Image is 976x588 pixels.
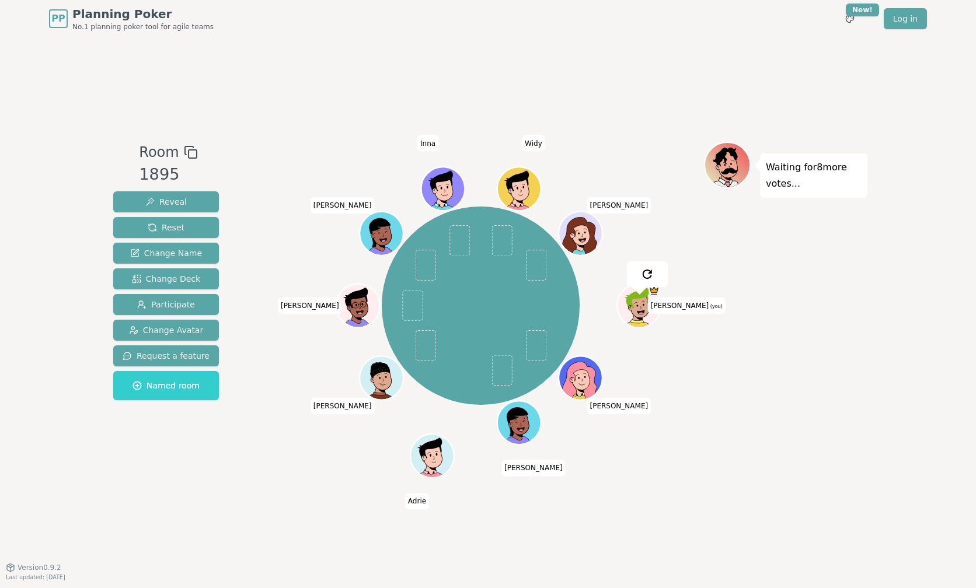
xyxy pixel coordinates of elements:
[648,297,726,314] span: Click to change your name
[405,493,429,509] span: Click to change your name
[6,574,65,580] span: Last updated: [DATE]
[129,324,204,336] span: Change Avatar
[618,285,659,326] button: Click to change your avatar
[311,197,375,213] span: Click to change your name
[132,273,200,285] span: Change Deck
[113,243,219,264] button: Change Name
[137,299,195,310] span: Participate
[130,247,202,259] span: Change Name
[113,191,219,212] button: Reveal
[311,398,375,414] span: Click to change your name
[709,304,723,309] span: (you)
[49,6,214,32] a: PPPlanning PokerNo.1 planning poker tool for agile teams
[139,163,197,187] div: 1895
[501,460,566,476] span: Click to change your name
[51,12,65,26] span: PP
[139,142,179,163] span: Room
[113,320,219,341] button: Change Avatar
[72,22,214,32] span: No.1 planning poker tool for agile teams
[113,371,219,400] button: Named room
[649,285,660,296] span: Daniel is the host
[278,297,342,314] span: Click to change your name
[417,135,438,151] span: Click to change your name
[72,6,214,22] span: Planning Poker
[113,268,219,289] button: Change Deck
[133,380,200,391] span: Named room
[846,3,879,16] div: New!
[113,345,219,366] button: Request a feature
[123,350,210,362] span: Request a feature
[640,267,654,281] img: reset
[6,563,61,572] button: Version0.9.2
[587,398,651,414] span: Click to change your name
[148,222,184,233] span: Reset
[145,196,187,208] span: Reveal
[766,159,862,192] p: Waiting for 8 more votes...
[113,294,219,315] button: Participate
[587,197,651,213] span: Click to change your name
[839,8,860,29] button: New!
[522,135,545,151] span: Click to change your name
[113,217,219,238] button: Reset
[884,8,927,29] a: Log in
[18,563,61,572] span: Version 0.9.2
